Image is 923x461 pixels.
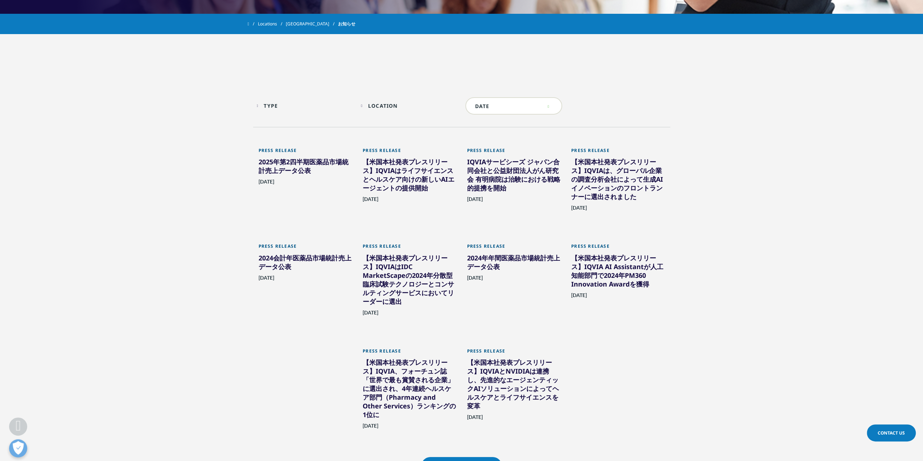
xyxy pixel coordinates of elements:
div: 【米国本社発表プレスリリース】IQVIAはライフサイエンスとヘルスケア向けの新しいAIエージェントの提供開始 [363,157,456,195]
div: Type facet. [264,102,278,109]
div: 2024会計年医薬品市場統計売上データ公表 [259,254,352,274]
div: Press Release [467,348,561,358]
div: 【米国本社発表プレスリリース】IQVIAとNVIDIAは連携し、先進的なエージェンティックAIソリューションによってヘルスケアとライフサイエンスを変革 [467,358,561,413]
div: Location facet. [368,102,398,109]
a: Contact Us [867,424,916,441]
span: [DATE] [467,275,483,285]
div: 【米国本社発表プレスリリース】IQVIAはIDC MarketScapeの2024年分散型臨床試験テクノロジーとコンサルティングサービスにおいてリーダーに選出 [363,254,456,309]
div: Press Release [363,148,456,157]
div: Press Release [363,348,456,358]
span: [DATE] [571,205,587,215]
div: 【米国本社発表プレスリリース】IQVIA、フォーチュン誌「世界で最も賞賛される企業」に選出され、4年連続ヘルスケア部門（Pharmacy and Other Services）ランキングの1位に [363,358,456,422]
span: [DATE] [467,414,483,424]
div: Press Release [571,148,665,157]
div: 【米国本社発表プレスリリース】IQVIAは、グローバル企業の調査分析会社によって生成AIイノベーションのフロントランナーに選出されました [571,157,665,204]
input: DATE [465,97,563,115]
span: [DATE] [363,423,378,433]
span: [DATE] [363,196,378,206]
a: Locations [258,17,286,30]
span: [DATE] [467,196,483,206]
span: [DATE] [571,292,587,302]
div: Press Release [571,243,665,253]
div: Press Release [363,243,456,253]
span: Contact Us [878,430,905,436]
a: [GEOGRAPHIC_DATA] [286,17,338,30]
button: 優先設定センターを開く [9,439,27,457]
span: [DATE] [259,178,274,189]
span: お知らせ [338,17,355,30]
span: [DATE] [259,275,274,285]
div: Press Release [259,148,352,157]
div: Press Release [259,243,352,253]
div: Press Release [467,243,561,253]
div: Press Release [467,148,561,157]
div: IQVIAサービシーズ ジャパン合同会社と公益財団法人がん研究会 有明病院は治験における戦略的提携を開始 [467,157,561,195]
div: 2025年第2四半期医薬品市場統計売上データ公表 [259,157,352,178]
span: [DATE] [363,309,378,320]
div: 【米国本社発表プレスリリース】IQVIA AI Assistantが人工知能部門で2024年PM360 Innovation Awardを獲得 [571,254,665,291]
div: 2024年年間医薬品市場統計売上データ公表 [467,254,561,274]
